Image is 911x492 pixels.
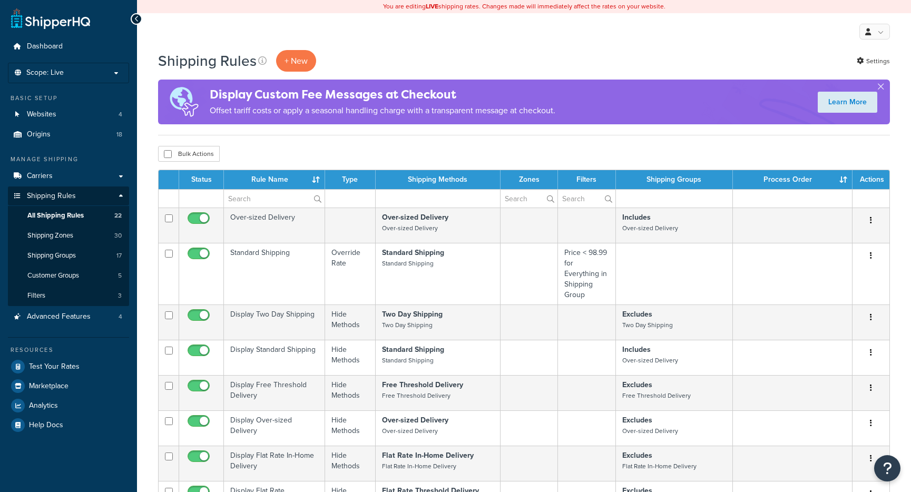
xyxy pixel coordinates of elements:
[8,246,129,265] a: Shipping Groups 17
[382,426,438,436] small: Over-sized Delivery
[8,105,129,124] li: Websites
[622,415,652,426] strong: Excludes
[224,190,325,208] input: Search
[501,190,557,208] input: Search
[8,416,129,435] a: Help Docs
[210,86,555,103] h4: Display Custom Fee Messages at Checkout
[119,312,122,321] span: 4
[224,170,325,189] th: Rule Name : activate to sort column ascending
[8,94,129,103] div: Basic Setup
[622,379,652,390] strong: Excludes
[179,170,224,189] th: Status
[558,170,615,189] th: Filters
[8,186,129,206] a: Shipping Rules
[119,110,122,119] span: 4
[8,286,129,306] li: Filters
[558,243,615,304] td: Price < 98.99 for Everything in Shipping Group
[29,382,68,391] span: Marketplace
[8,206,129,225] li: All Shipping Rules
[8,246,129,265] li: Shipping Groups
[325,375,375,410] td: Hide Methods
[622,461,697,471] small: Flat Rate In-Home Delivery
[29,421,63,430] span: Help Docs
[853,170,889,189] th: Actions
[382,379,463,390] strong: Free Threshold Delivery
[8,266,129,286] a: Customer Groups 5
[622,320,673,330] small: Two Day Shipping
[622,391,691,400] small: Free Threshold Delivery
[27,172,53,181] span: Carriers
[382,461,456,471] small: Flat Rate In-Home Delivery
[8,226,129,245] li: Shipping Zones
[158,51,257,71] h1: Shipping Rules
[8,155,129,164] div: Manage Shipping
[8,357,129,376] a: Test Your Rates
[382,320,433,330] small: Two Day Shipping
[8,37,129,56] a: Dashboard
[224,304,325,340] td: Display Two Day Shipping
[622,212,651,223] strong: Includes
[325,340,375,375] td: Hide Methods
[27,271,79,280] span: Customer Groups
[8,186,129,307] li: Shipping Rules
[8,226,129,245] a: Shipping Zones 30
[158,146,220,162] button: Bulk Actions
[382,356,434,365] small: Standard Shipping
[27,42,63,51] span: Dashboard
[382,259,434,268] small: Standard Shipping
[8,166,129,186] a: Carriers
[622,309,652,320] strong: Excludes
[27,211,84,220] span: All Shipping Rules
[118,271,122,280] span: 5
[622,450,652,461] strong: Excludes
[616,170,733,189] th: Shipping Groups
[8,396,129,415] a: Analytics
[8,266,129,286] li: Customer Groups
[8,206,129,225] a: All Shipping Rules 22
[501,170,558,189] th: Zones
[8,286,129,306] a: Filters 3
[622,344,651,355] strong: Includes
[622,223,678,233] small: Over-sized Delivery
[382,247,444,258] strong: Standard Shipping
[27,291,45,300] span: Filters
[426,2,438,11] b: LIVE
[210,103,555,118] p: Offset tariff costs or apply a seasonal handling charge with a transparent message at checkout.
[114,231,122,240] span: 30
[8,346,129,355] div: Resources
[857,54,890,68] a: Settings
[622,356,678,365] small: Over-sized Delivery
[11,8,90,29] a: ShipperHQ Home
[27,130,51,139] span: Origins
[325,446,375,481] td: Hide Methods
[29,401,58,410] span: Analytics
[382,309,443,320] strong: Two Day Shipping
[27,192,76,201] span: Shipping Rules
[224,375,325,410] td: Display Free Threshold Delivery
[8,307,129,327] li: Advanced Features
[382,344,444,355] strong: Standard Shipping
[114,211,122,220] span: 22
[8,125,129,144] a: Origins 18
[27,231,73,240] span: Shipping Zones
[818,92,877,113] a: Learn More
[325,243,375,304] td: Override Rate
[224,410,325,446] td: Display Over-sized Delivery
[224,446,325,481] td: Display Flat Rate In-Home Delivery
[224,243,325,304] td: Standard Shipping
[276,50,316,72] p: + New
[8,307,129,327] a: Advanced Features 4
[558,190,615,208] input: Search
[382,223,438,233] small: Over-sized Delivery
[27,110,56,119] span: Websites
[118,291,122,300] span: 3
[376,170,501,189] th: Shipping Methods
[116,251,122,260] span: 17
[382,212,448,223] strong: Over-sized Delivery
[622,426,678,436] small: Over-sized Delivery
